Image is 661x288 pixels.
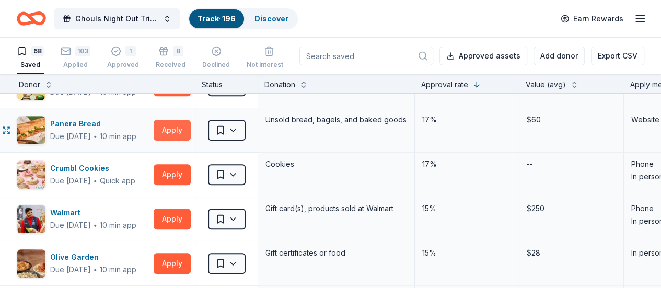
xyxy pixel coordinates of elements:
[17,204,149,234] button: Image for WalmartWalmartDue [DATE]∙10 min app
[247,61,292,69] div: Not interested
[154,120,191,141] button: Apply
[17,6,46,31] a: Home
[61,55,90,64] div: Applied
[54,8,180,29] button: Ghouls Night Out Tricky Tray
[125,46,136,56] div: 1
[526,201,617,216] div: $250
[17,61,44,69] div: Saved
[100,176,135,186] div: Quick app
[31,46,44,56] div: 68
[202,61,230,69] div: Declined
[526,246,617,260] div: $28
[264,157,408,171] div: Cookies
[50,219,91,232] div: Due [DATE]
[75,13,159,25] span: Ghouls Night Out Tricky Tray
[526,78,566,91] div: Value (avg)
[591,47,644,65] button: Export CSV
[264,112,408,127] div: Unsold bread, bagels, and baked goods
[75,41,90,51] div: 103
[93,265,98,274] span: ∙
[107,61,139,69] div: Approved
[156,42,185,74] button: 8Received
[93,132,98,141] span: ∙
[421,201,513,216] div: 15%
[299,47,433,65] input: Search saved
[264,246,408,260] div: Gift certificates or food
[154,209,191,229] button: Apply
[50,263,91,276] div: Due [DATE]
[202,42,230,74] button: Declined
[173,46,183,56] div: 8
[107,42,139,74] button: 1Approved
[17,116,149,145] button: Image for Panera BreadPanera BreadDue [DATE]∙10 min app
[154,253,191,274] button: Apply
[439,47,527,65] button: Approved assets
[93,221,98,229] span: ∙
[526,112,617,127] div: $60
[50,118,136,130] div: Panera Bread
[156,61,185,69] div: Received
[421,246,513,260] div: 15%
[247,42,292,74] button: Not interested
[50,175,91,187] div: Due [DATE]
[198,14,236,23] a: Track· 196
[421,112,513,127] div: 17%
[93,176,98,185] span: ∙
[50,130,91,143] div: Due [DATE]
[421,78,468,91] div: Approval rate
[188,8,298,29] button: Track· 196Discover
[195,74,258,93] div: Status
[534,47,585,65] button: Add donor
[17,160,149,189] button: Image for Crumbl CookiesCrumbl CookiesDue [DATE]∙Quick app
[421,157,513,171] div: 17%
[61,42,90,74] button: 103Applied
[100,264,136,275] div: 10 min app
[19,78,40,91] div: Donor
[264,78,295,91] div: Donation
[50,162,135,175] div: Crumbl Cookies
[17,42,44,74] button: 68Saved
[17,205,45,233] img: Image for Walmart
[526,157,534,171] div: --
[17,249,149,278] button: Image for Olive GardenOlive GardenDue [DATE]∙10 min app
[50,251,136,263] div: Olive Garden
[50,206,136,219] div: Walmart
[264,201,408,216] div: Gift card(s), products sold at Walmart
[17,160,45,189] img: Image for Crumbl Cookies
[17,116,45,144] img: Image for Panera Bread
[554,9,630,28] a: Earn Rewards
[100,220,136,231] div: 10 min app
[254,14,288,23] a: Discover
[17,249,45,278] img: Image for Olive Garden
[100,131,136,142] div: 10 min app
[154,164,191,185] button: Apply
